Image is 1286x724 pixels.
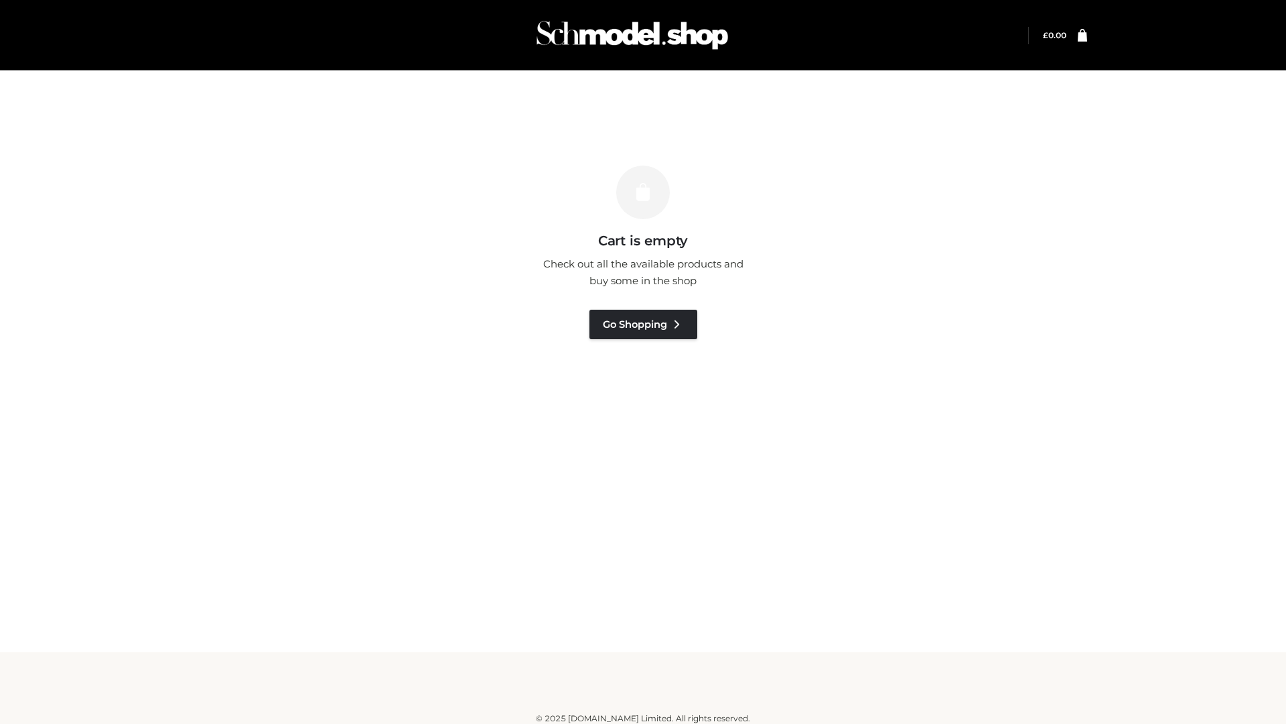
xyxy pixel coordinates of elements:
[589,310,697,339] a: Go Shopping
[1043,30,1048,40] span: £
[536,255,750,290] p: Check out all the available products and buy some in the shop
[1043,30,1066,40] bdi: 0.00
[229,233,1057,249] h3: Cart is empty
[1043,30,1066,40] a: £0.00
[532,9,733,62] img: Schmodel Admin 964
